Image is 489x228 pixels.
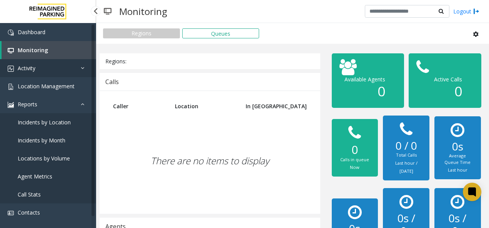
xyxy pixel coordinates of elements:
[350,164,359,170] small: Now
[344,76,385,83] span: Available Agents
[8,102,14,108] img: 'icon'
[18,155,70,162] span: Locations by Volume
[18,191,41,198] span: Call Stats
[115,2,171,21] h3: Monitoring
[391,152,421,159] div: Total Calls
[8,66,14,72] img: 'icon'
[453,7,479,15] a: Logout
[105,58,126,65] span: Regions:
[18,46,48,54] span: Monitoring
[8,210,14,216] img: 'icon'
[107,97,169,116] th: Caller
[103,28,180,38] button: Regions
[169,97,239,116] th: Location
[442,153,473,165] div: Average Queue Time
[104,2,111,21] img: pageIcon
[18,119,71,126] span: Incidents by Location
[8,48,14,54] img: 'icon'
[434,76,462,83] span: Active Calls
[378,82,385,100] span: 0
[339,143,370,157] h2: 0
[18,28,45,36] span: Dashboard
[395,160,417,174] small: Last hour / [DATE]
[339,157,370,163] div: Calls in queue
[18,101,37,108] span: Reports
[18,83,75,90] span: Location Management
[442,140,473,153] h2: 0s
[391,139,421,152] h2: 0 / 0
[107,116,313,206] div: There are no items to display
[473,7,479,15] img: logout
[105,77,119,87] div: Calls
[18,173,52,180] span: Agent Metrics
[182,28,259,38] button: Queues
[18,209,40,216] span: Contacts
[8,30,14,36] img: 'icon'
[18,137,65,144] span: Incidents by Month
[2,41,96,59] a: Monitoring
[454,82,462,100] span: 0
[8,84,14,90] img: 'icon'
[448,167,467,173] small: Last hour
[240,97,313,116] th: In [GEOGRAPHIC_DATA]
[18,64,35,72] span: Activity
